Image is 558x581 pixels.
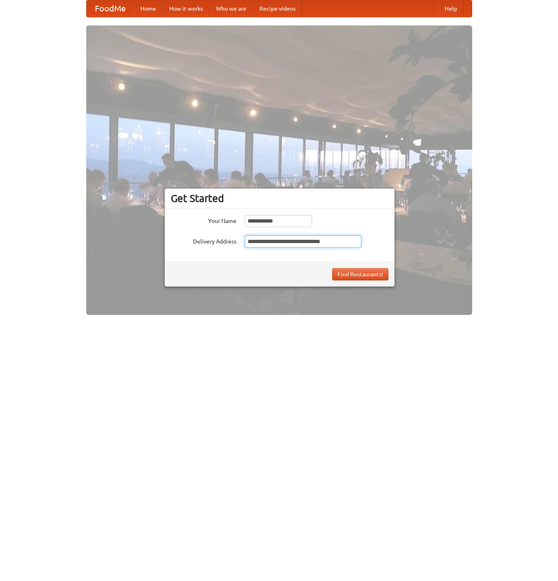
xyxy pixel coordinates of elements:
a: Home [134,0,163,17]
button: Find Restaurants! [332,268,388,280]
label: Delivery Address [171,235,237,246]
a: FoodMe [87,0,134,17]
a: Help [438,0,464,17]
label: Your Name [171,215,237,225]
a: How it works [163,0,209,17]
a: Recipe videos [253,0,302,17]
a: Who we are [209,0,253,17]
h3: Get Started [171,192,388,204]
